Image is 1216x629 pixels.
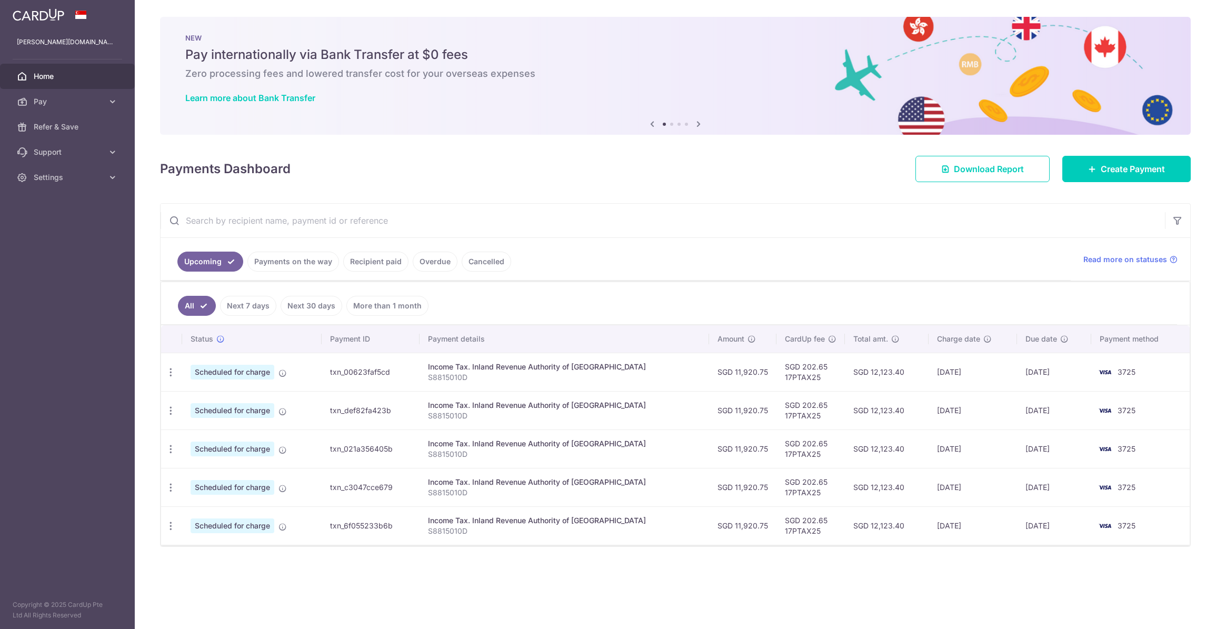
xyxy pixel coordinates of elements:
span: 3725 [1118,406,1135,415]
a: Recipient paid [343,252,408,272]
p: NEW [185,34,1165,42]
img: Bank Card [1094,520,1115,532]
p: S8815010D [428,372,701,383]
td: SGD 11,920.75 [709,468,776,506]
input: Search by recipient name, payment id or reference [161,204,1165,237]
span: Due date [1025,334,1057,344]
th: Payment details [420,325,709,353]
img: Bank Card [1094,366,1115,378]
span: Home [34,71,103,82]
td: [DATE] [1017,468,1091,506]
td: SGD 202.65 17PTAX25 [776,430,845,468]
p: S8815010D [428,487,701,498]
td: SGD 11,920.75 [709,430,776,468]
td: [DATE] [1017,506,1091,545]
div: Income Tax. Inland Revenue Authority of [GEOGRAPHIC_DATA] [428,400,701,411]
p: [PERSON_NAME][DOMAIN_NAME][EMAIL_ADDRESS][PERSON_NAME][DOMAIN_NAME] [17,37,118,47]
td: [DATE] [1017,353,1091,391]
span: Settings [34,172,103,183]
h6: Zero processing fees and lowered transfer cost for your overseas expenses [185,67,1165,80]
span: 3725 [1118,367,1135,376]
td: SGD 12,123.40 [845,353,929,391]
p: S8815010D [428,526,701,536]
span: Status [191,334,213,344]
span: Read more on statuses [1083,254,1167,265]
td: SGD 202.65 17PTAX25 [776,391,845,430]
a: Create Payment [1062,156,1191,182]
td: SGD 12,123.40 [845,468,929,506]
td: SGD 202.65 17PTAX25 [776,506,845,545]
span: Scheduled for charge [191,480,274,495]
td: SGD 202.65 17PTAX25 [776,353,845,391]
td: SGD 11,920.75 [709,391,776,430]
span: Support [34,147,103,157]
span: CardUp fee [785,334,825,344]
a: More than 1 month [346,296,428,316]
span: Download Report [954,163,1024,175]
td: txn_021a356405b [322,430,420,468]
td: SGD 11,920.75 [709,353,776,391]
a: Download Report [915,156,1050,182]
td: txn_c3047cce679 [322,468,420,506]
td: [DATE] [929,468,1017,506]
div: Income Tax. Inland Revenue Authority of [GEOGRAPHIC_DATA] [428,477,701,487]
h5: Pay internationally via Bank Transfer at $0 fees [185,46,1165,63]
span: Pay [34,96,103,107]
td: txn_def82fa423b [322,391,420,430]
img: Bank Card [1094,443,1115,455]
div: Income Tax. Inland Revenue Authority of [GEOGRAPHIC_DATA] [428,362,701,372]
span: Scheduled for charge [191,518,274,533]
span: Amount [717,334,744,344]
td: [DATE] [929,506,1017,545]
td: [DATE] [929,391,1017,430]
img: Bank transfer banner [160,17,1191,135]
span: 3725 [1118,444,1135,453]
span: Charge date [937,334,980,344]
td: SGD 12,123.40 [845,391,929,430]
a: Read more on statuses [1083,254,1178,265]
td: SGD 12,123.40 [845,430,929,468]
th: Payment method [1091,325,1190,353]
img: Bank Card [1094,481,1115,494]
span: 3725 [1118,483,1135,492]
span: Refer & Save [34,122,103,132]
td: SGD 202.65 17PTAX25 [776,468,845,506]
a: Overdue [413,252,457,272]
img: CardUp [13,8,64,21]
span: Total amt. [853,334,888,344]
td: [DATE] [1017,391,1091,430]
a: Next 7 days [220,296,276,316]
h4: Payments Dashboard [160,159,291,178]
p: S8815010D [428,411,701,421]
a: Payments on the way [247,252,339,272]
a: Upcoming [177,252,243,272]
a: Learn more about Bank Transfer [185,93,315,103]
a: All [178,296,216,316]
p: S8815010D [428,449,701,460]
div: Income Tax. Inland Revenue Authority of [GEOGRAPHIC_DATA] [428,515,701,526]
div: Income Tax. Inland Revenue Authority of [GEOGRAPHIC_DATA] [428,438,701,449]
span: Scheduled for charge [191,365,274,380]
td: txn_00623faf5cd [322,353,420,391]
td: txn_6f055233b6b [322,506,420,545]
span: 3725 [1118,521,1135,530]
img: Bank Card [1094,404,1115,417]
td: [DATE] [1017,430,1091,468]
a: Cancelled [462,252,511,272]
td: SGD 12,123.40 [845,506,929,545]
a: Next 30 days [281,296,342,316]
span: Scheduled for charge [191,403,274,418]
span: Create Payment [1101,163,1165,175]
td: [DATE] [929,353,1017,391]
th: Payment ID [322,325,420,353]
span: Scheduled for charge [191,442,274,456]
td: SGD 11,920.75 [709,506,776,545]
td: [DATE] [929,430,1017,468]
